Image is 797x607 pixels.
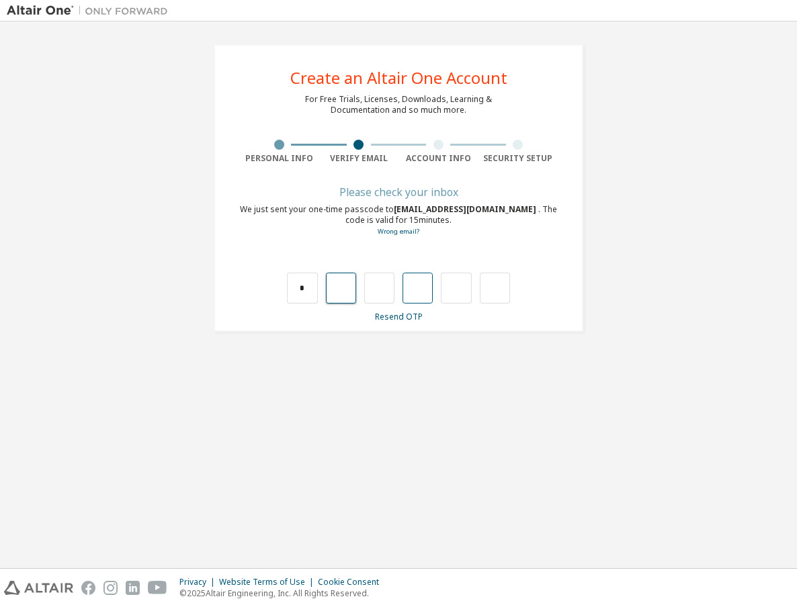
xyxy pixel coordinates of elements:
[239,153,319,164] div: Personal Info
[239,204,558,237] div: We just sent your one-time passcode to . The code is valid for 15 minutes.
[126,581,140,595] img: linkedin.svg
[7,4,175,17] img: Altair One
[305,94,492,115] div: For Free Trials, Licenses, Downloads, Learning & Documentation and so much more.
[290,70,507,86] div: Create an Altair One Account
[4,581,73,595] img: altair_logo.svg
[398,153,478,164] div: Account Info
[179,577,219,588] div: Privacy
[394,203,538,215] span: [EMAIL_ADDRESS][DOMAIN_NAME]
[219,577,318,588] div: Website Terms of Use
[239,188,558,196] div: Please check your inbox
[81,581,95,595] img: facebook.svg
[148,581,167,595] img: youtube.svg
[478,153,558,164] div: Security Setup
[179,588,387,599] p: © 2025 Altair Engineering, Inc. All Rights Reserved.
[378,227,419,236] a: Go back to the registration form
[375,311,423,322] a: Resend OTP
[319,153,399,164] div: Verify Email
[103,581,118,595] img: instagram.svg
[318,577,387,588] div: Cookie Consent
